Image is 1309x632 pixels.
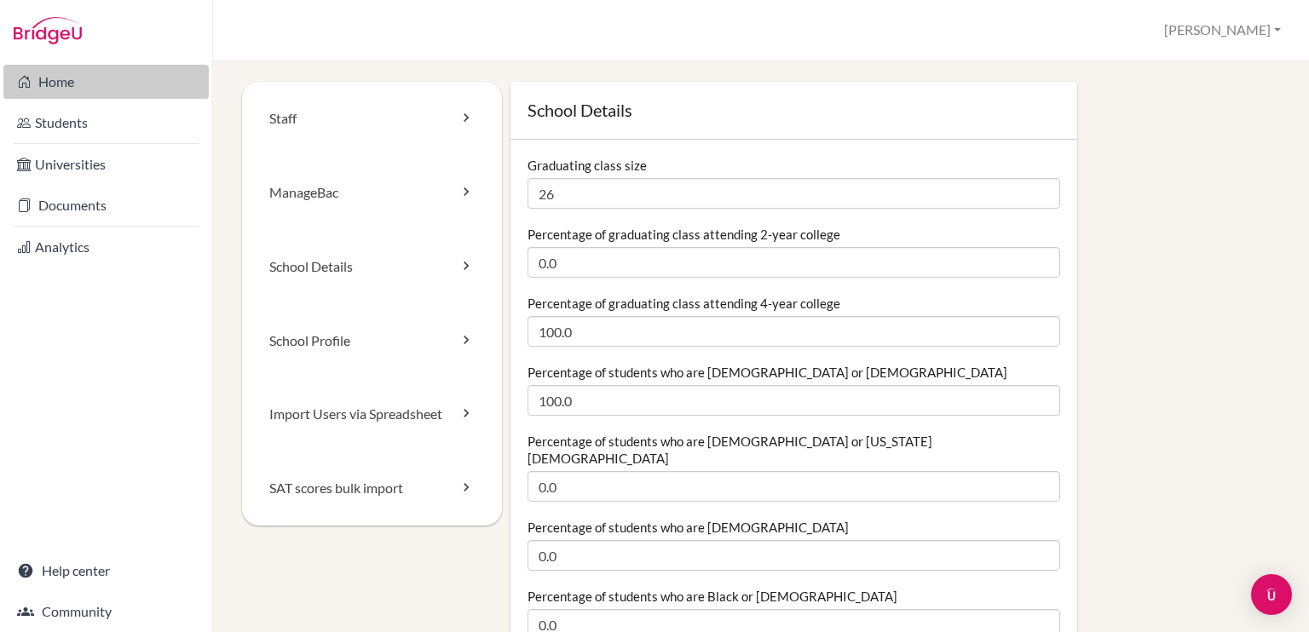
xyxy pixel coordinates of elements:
label: Percentage of students who are Black or [DEMOGRAPHIC_DATA] [528,588,897,605]
a: School Profile [242,304,502,378]
label: Graduating class size [528,157,647,174]
a: Community [3,595,209,629]
label: Percentage of students who are [DEMOGRAPHIC_DATA] or [DEMOGRAPHIC_DATA] [528,364,1007,381]
label: Percentage of graduating class attending 2-year college [528,226,840,243]
a: Help center [3,554,209,588]
div: Open Intercom Messenger [1251,574,1292,615]
a: Students [3,106,209,140]
label: Percentage of students who are [DEMOGRAPHIC_DATA] [528,519,849,536]
a: School Details [242,230,502,304]
a: Documents [3,188,209,222]
a: Universities [3,147,209,181]
a: Analytics [3,230,209,264]
a: Staff [242,82,502,156]
label: Percentage of graduating class attending 4-year college [528,295,840,312]
h1: School Details [528,99,1060,122]
a: ManageBac [242,156,502,230]
a: SAT scores bulk import [242,451,502,526]
label: Percentage of students who are [DEMOGRAPHIC_DATA] or [US_STATE][DEMOGRAPHIC_DATA] [528,433,1060,467]
a: Home [3,65,209,99]
button: [PERSON_NAME] [1156,14,1289,46]
img: Bridge-U [14,17,82,44]
a: Import Users via Spreadsheet [242,377,502,451]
